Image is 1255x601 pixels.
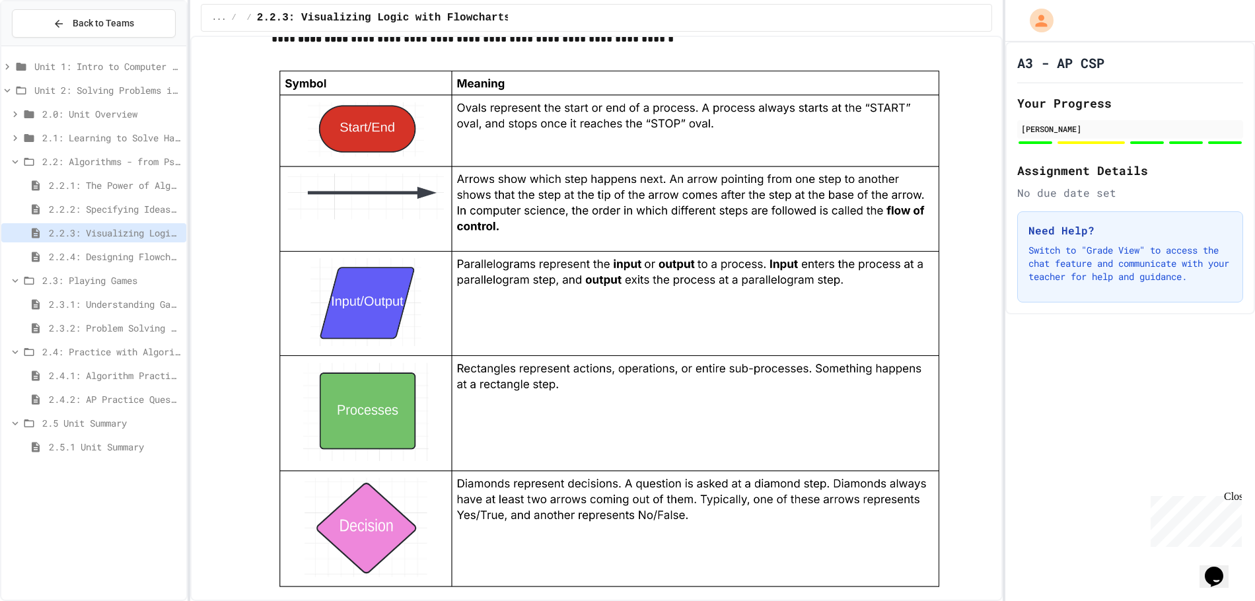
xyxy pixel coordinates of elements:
[49,392,181,406] span: 2.4.2: AP Practice Questions
[42,345,181,359] span: 2.4: Practice with Algorithms
[1028,244,1232,283] p: Switch to "Grade View" to access the chat feature and communicate with your teacher for help and ...
[1028,223,1232,238] h3: Need Help?
[257,10,511,26] span: 2.2.3: Visualizing Logic with Flowcharts
[1017,53,1104,72] h1: A3 - AP CSP
[1017,94,1243,112] h2: Your Progress
[49,226,181,240] span: 2.2.3: Visualizing Logic with Flowcharts
[49,202,181,216] span: 2.2.2: Specifying Ideas with Pseudocode
[42,273,181,287] span: 2.3: Playing Games
[49,440,181,454] span: 2.5.1 Unit Summary
[12,9,176,38] button: Back to Teams
[1145,491,1242,547] iframe: chat widget
[42,107,181,121] span: 2.0: Unit Overview
[1016,5,1057,36] div: My Account
[49,321,181,335] span: 2.3.2: Problem Solving Reflection
[1021,123,1239,135] div: [PERSON_NAME]
[42,131,181,145] span: 2.1: Learning to Solve Hard Problems
[42,155,181,168] span: 2.2: Algorithms - from Pseudocode to Flowcharts
[5,5,91,84] div: Chat with us now!Close
[49,178,181,192] span: 2.2.1: The Power of Algorithms
[247,13,252,23] span: /
[49,250,181,264] span: 2.2.4: Designing Flowcharts
[1017,161,1243,180] h2: Assignment Details
[73,17,134,30] span: Back to Teams
[1017,185,1243,201] div: No due date set
[212,13,227,23] span: ...
[1200,548,1242,588] iframe: chat widget
[34,59,181,73] span: Unit 1: Intro to Computer Science
[49,297,181,311] span: 2.3.1: Understanding Games with Flowcharts
[231,13,236,23] span: /
[34,83,181,97] span: Unit 2: Solving Problems in Computer Science
[49,369,181,382] span: 2.4.1: Algorithm Practice Exercises
[42,416,181,430] span: 2.5 Unit Summary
